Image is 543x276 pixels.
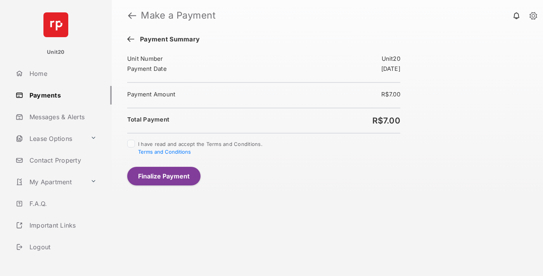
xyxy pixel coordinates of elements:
[12,64,112,83] a: Home
[138,141,263,155] span: I have read and accept the Terms and Conditions.
[43,12,68,37] img: svg+xml;base64,PHN2ZyB4bWxucz0iaHR0cDovL3d3dy53My5vcmcvMjAwMC9zdmciIHdpZHRoPSI2NCIgaGVpZ2h0PSI2NC...
[141,11,216,20] strong: Make a Payment
[12,216,100,235] a: Important Links
[127,167,201,185] button: Finalize Payment
[12,129,87,148] a: Lease Options
[136,36,200,44] span: Payment Summary
[47,48,65,56] p: Unit20
[12,108,112,126] a: Messages & Alerts
[12,151,112,170] a: Contact Property
[138,149,191,155] button: I have read and accept the Terms and Conditions.
[12,194,112,213] a: F.A.Q.
[12,86,112,105] a: Payments
[12,173,87,191] a: My Apartment
[12,238,112,256] a: Logout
